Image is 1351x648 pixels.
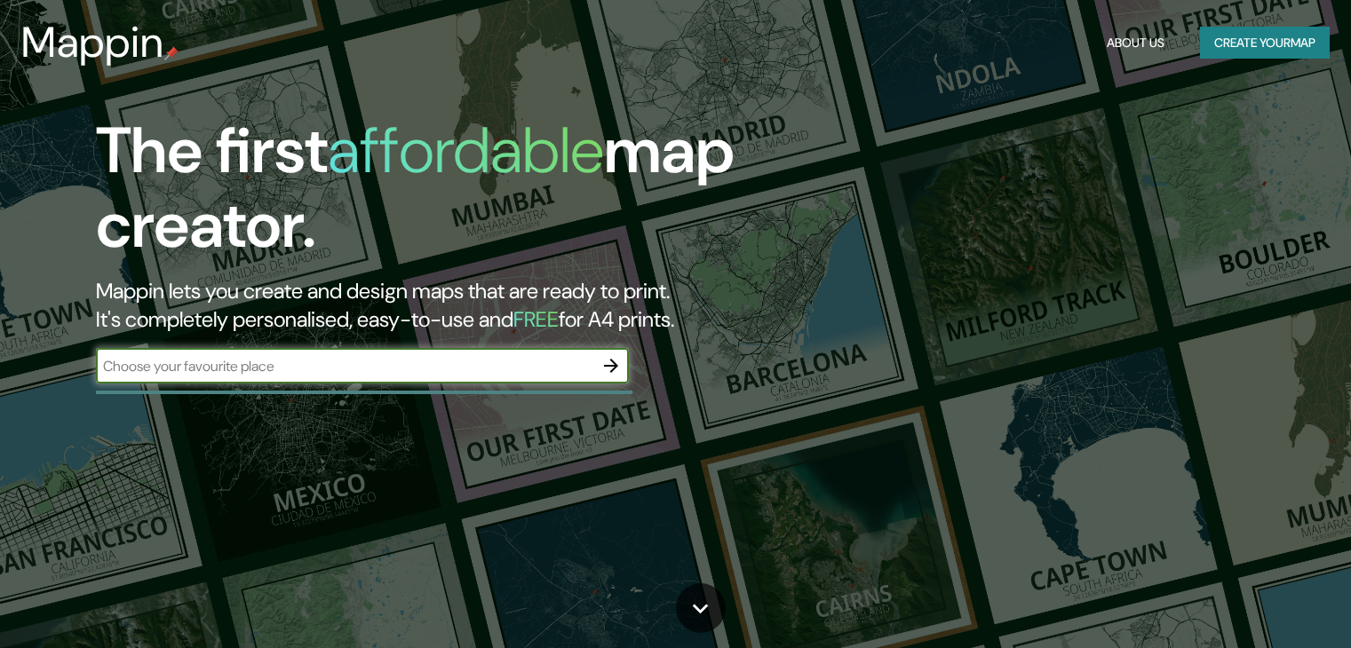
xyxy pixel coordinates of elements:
button: About Us [1100,27,1172,59]
button: Create yourmap [1200,27,1330,59]
h5: FREE [513,305,559,333]
h2: Mappin lets you create and design maps that are ready to print. It's completely personalised, eas... [96,277,772,334]
input: Choose your favourite place [96,356,593,376]
h1: affordable [328,109,604,192]
h3: Mappin [21,18,164,67]
h1: The first map creator. [96,114,772,277]
img: mappin-pin [164,46,179,60]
